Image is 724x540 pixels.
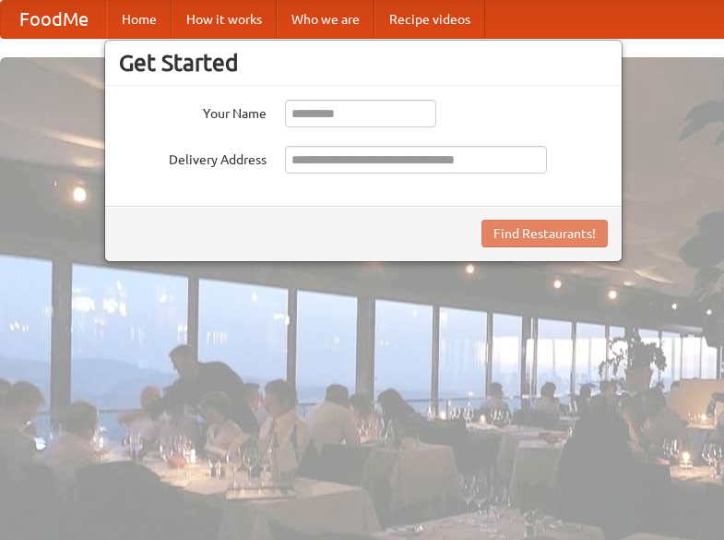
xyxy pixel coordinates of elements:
[1,1,107,38] a: FoodMe
[107,1,172,38] a: Home
[119,100,267,123] label: Your Name
[119,49,608,77] h3: Get Started
[277,1,374,38] a: Who we are
[374,1,485,38] a: Recipe videos
[481,220,608,247] button: Find Restaurants!
[119,146,267,169] label: Delivery Address
[172,1,277,38] a: How it works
